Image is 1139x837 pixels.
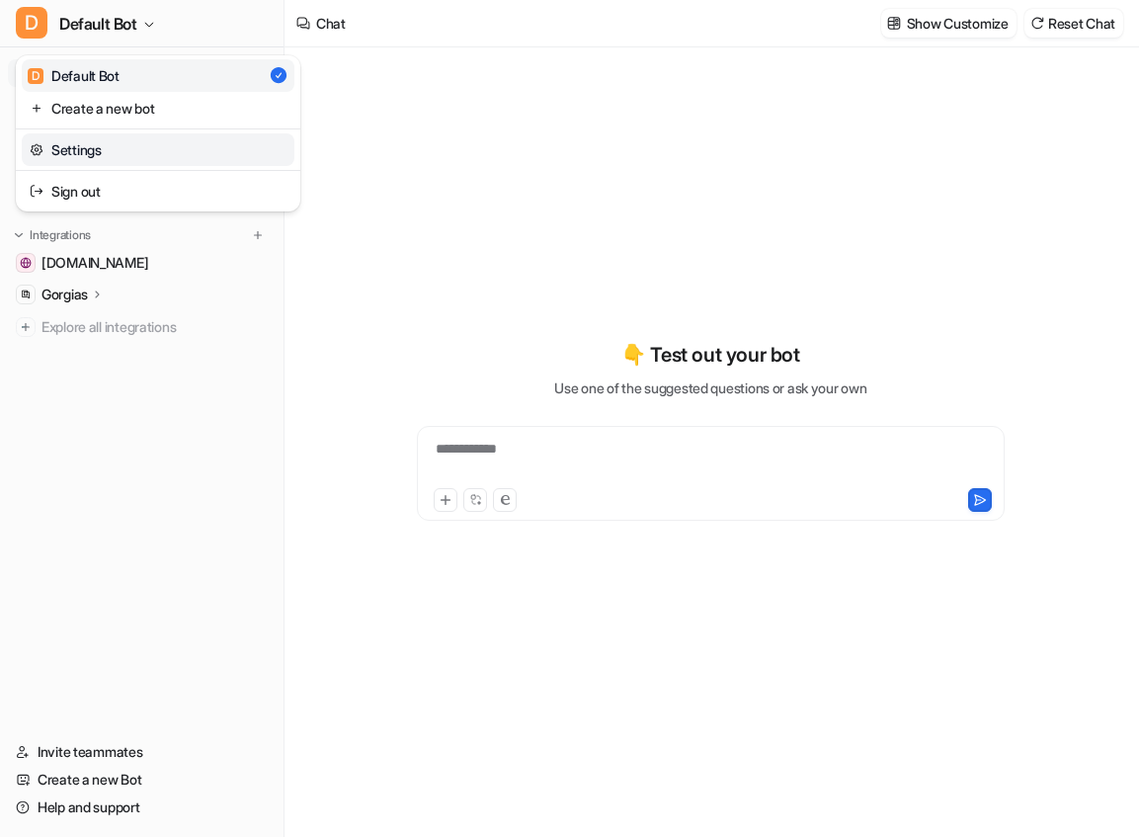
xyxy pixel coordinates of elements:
a: Sign out [22,175,294,208]
img: reset [30,98,43,119]
img: reset [30,181,43,202]
div: DDefault Bot [16,55,300,211]
img: reset [30,139,43,160]
div: Default Bot [28,65,120,86]
span: Default Bot [59,10,137,38]
a: Create a new bot [22,92,294,125]
span: D [16,7,47,39]
span: D [28,68,43,84]
a: Settings [22,133,294,166]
